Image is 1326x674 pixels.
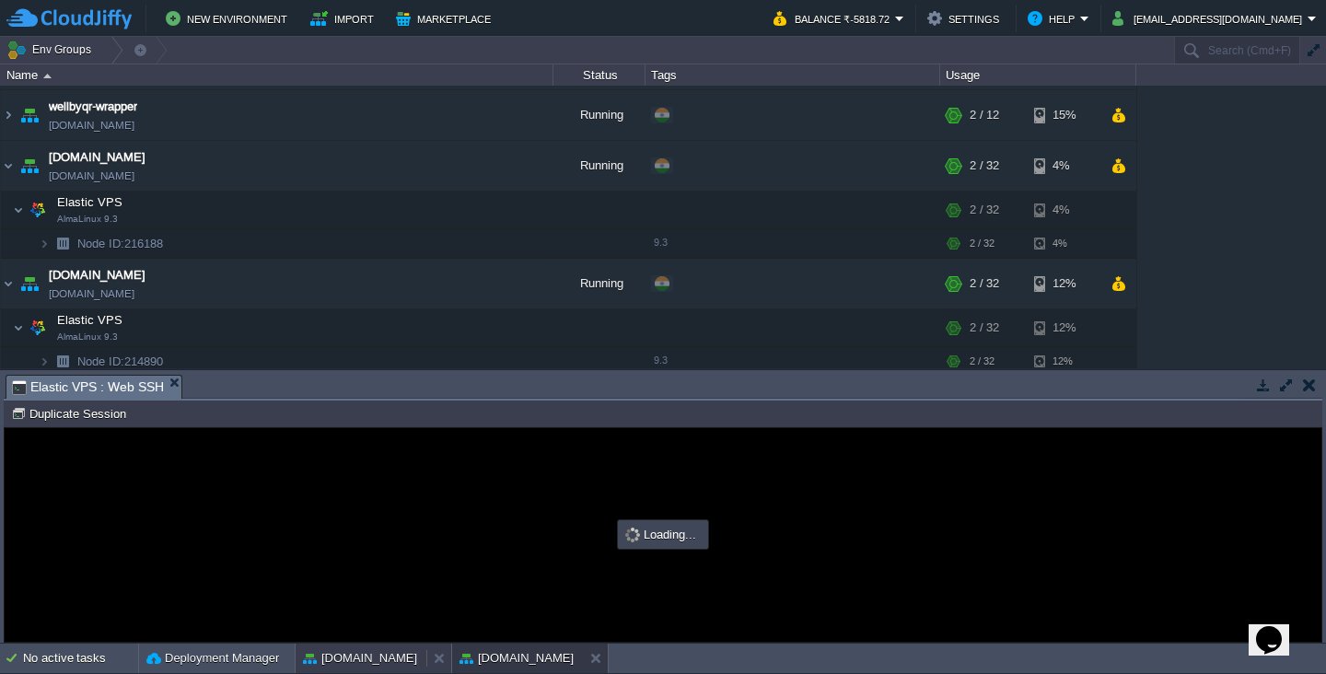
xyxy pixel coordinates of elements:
div: 2 / 32 [970,229,994,258]
img: AMDAwAAAACH5BAEAAAAALAAAAAABAAEAAAICRAEAOw== [25,192,51,228]
div: Status [554,64,645,86]
span: Elastic VPS : Web SSH [12,376,164,399]
img: AMDAwAAAACH5BAEAAAAALAAAAAABAAEAAAICRAEAOw== [50,229,76,258]
a: [DOMAIN_NAME] [49,266,145,285]
img: AMDAwAAAACH5BAEAAAAALAAAAAABAAEAAAICRAEAOw== [39,347,50,376]
span: [DOMAIN_NAME] [49,285,134,303]
button: Duplicate Session [11,405,132,422]
span: [DOMAIN_NAME] [49,167,134,185]
a: Elastic VPSAlmaLinux 9.3 [55,195,125,209]
a: Elastic VPSAlmaLinux 9.3 [55,313,125,327]
button: Env Groups [6,37,98,63]
a: [DOMAIN_NAME] [49,148,145,167]
div: Running [553,141,646,191]
a: Node ID:214890 [76,354,166,369]
iframe: chat widget [1249,600,1308,656]
div: 4% [1034,192,1094,228]
div: 12% [1034,309,1094,346]
img: AMDAwAAAACH5BAEAAAAALAAAAAABAAEAAAICRAEAOw== [43,74,52,78]
button: Settings [927,7,1005,29]
span: Node ID: [77,354,124,368]
img: AMDAwAAAACH5BAEAAAAALAAAAAABAAEAAAICRAEAOw== [13,192,24,228]
div: 2 / 32 [970,347,994,376]
a: Node ID:216188 [76,236,166,251]
button: New Environment [166,7,293,29]
button: [EMAIL_ADDRESS][DOMAIN_NAME] [1112,7,1308,29]
span: AlmaLinux 9.3 [57,331,118,343]
div: 2 / 32 [970,259,999,308]
div: 2 / 32 [970,309,999,346]
button: [DOMAIN_NAME] [303,649,417,668]
span: 214890 [76,354,166,369]
div: 15% [1034,90,1094,140]
img: AMDAwAAAACH5BAEAAAAALAAAAAABAAEAAAICRAEAOw== [13,309,24,346]
span: Elastic VPS [55,194,125,210]
img: AMDAwAAAACH5BAEAAAAALAAAAAABAAEAAAICRAEAOw== [39,229,50,258]
span: Node ID: [77,237,124,250]
div: 2 / 32 [970,141,999,191]
button: Marketplace [396,7,496,29]
div: 12% [1034,259,1094,308]
img: AMDAwAAAACH5BAEAAAAALAAAAAABAAEAAAICRAEAOw== [17,141,42,191]
div: Usage [941,64,1135,86]
img: AMDAwAAAACH5BAEAAAAALAAAAAABAAEAAAICRAEAOw== [50,347,76,376]
div: Running [553,259,646,308]
div: 4% [1034,229,1094,258]
div: Loading... [620,522,706,547]
span: [DOMAIN_NAME] [49,116,134,134]
span: 9.3 [654,354,668,366]
a: wellbyqr-wrapper [49,98,137,116]
img: AMDAwAAAACH5BAEAAAAALAAAAAABAAEAAAICRAEAOw== [17,259,42,308]
div: 12% [1034,347,1094,376]
img: AMDAwAAAACH5BAEAAAAALAAAAAABAAEAAAICRAEAOw== [1,90,16,140]
span: Elastic VPS [55,312,125,328]
img: AMDAwAAAACH5BAEAAAAALAAAAAABAAEAAAICRAEAOw== [1,259,16,308]
div: 2 / 12 [970,90,999,140]
button: Help [1028,7,1080,29]
div: Name [2,64,552,86]
span: 9.3 [654,237,668,248]
button: [DOMAIN_NAME] [459,649,574,668]
span: 216188 [76,236,166,251]
img: AMDAwAAAACH5BAEAAAAALAAAAAABAAEAAAICRAEAOw== [17,90,42,140]
img: AMDAwAAAACH5BAEAAAAALAAAAAABAAEAAAICRAEAOw== [25,309,51,346]
div: Tags [646,64,939,86]
span: AlmaLinux 9.3 [57,214,118,225]
div: Running [553,90,646,140]
img: AMDAwAAAACH5BAEAAAAALAAAAAABAAEAAAICRAEAOw== [1,141,16,191]
div: 4% [1034,141,1094,191]
div: 2 / 32 [970,192,999,228]
button: Deployment Manager [146,649,279,668]
img: CloudJiffy [6,7,132,30]
button: Import [310,7,379,29]
button: Balance ₹-5818.72 [773,7,895,29]
div: No active tasks [23,644,138,673]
